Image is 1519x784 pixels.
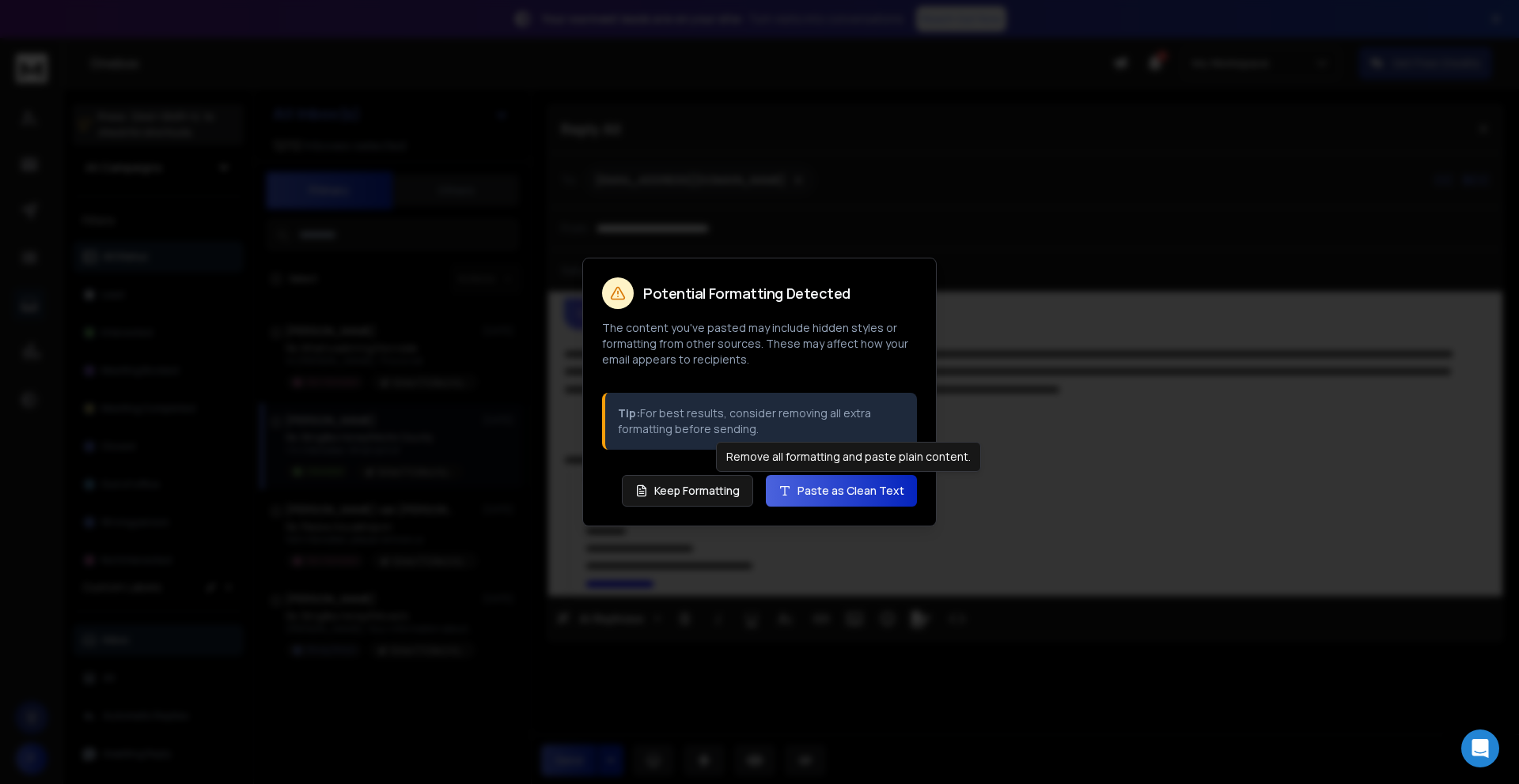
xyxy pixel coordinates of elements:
[766,475,917,507] button: Paste as Clean Text
[602,320,917,367] p: The content you've pasted may include hidden styles or formatting from other sources. These may a...
[1461,729,1499,767] div: Open Intercom Messenger
[622,475,753,507] button: Keep Formatting
[618,405,904,437] p: For best results, consider removing all extra formatting before sending.
[716,442,981,472] div: Remove all formatting and paste plain content.
[643,286,850,300] h2: Potential Formatting Detected
[618,405,640,420] strong: Tip:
